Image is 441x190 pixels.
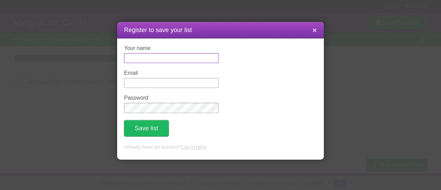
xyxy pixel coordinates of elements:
a: Log in here [181,144,206,150]
h1: Register to save your list [124,26,317,35]
label: Your name [124,45,218,51]
p: Already have an account? . [124,143,317,151]
label: Password [124,95,218,101]
label: Email [124,70,218,76]
button: Save list [124,120,169,137]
